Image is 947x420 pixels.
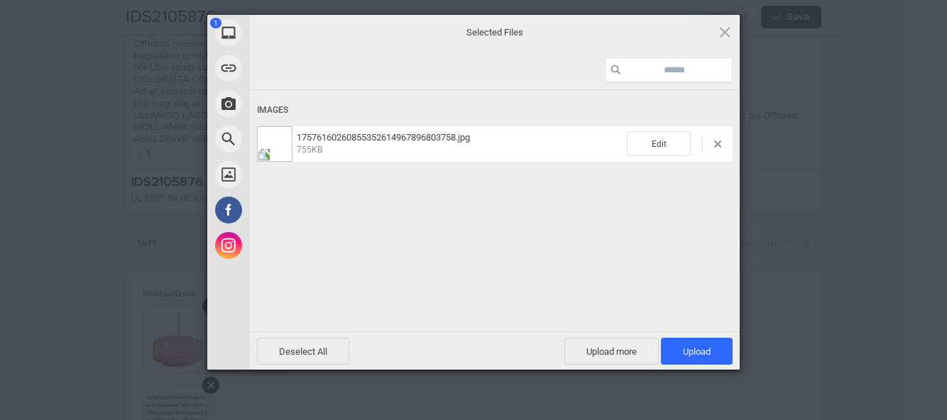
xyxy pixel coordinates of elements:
div: Images [257,97,733,123]
div: Take Photo [207,86,378,121]
span: 755KB [297,145,322,155]
span: Edit [627,131,691,156]
span: 17576160260855352614967896803758.jpg [292,132,627,155]
div: Unsplash [207,157,378,192]
img: 7a4b34ea-2705-4191-a090-f96a81d68156 [257,126,292,162]
span: Click here or hit ESC to close picker [717,24,733,40]
div: Facebook [207,192,378,228]
span: Upload [661,338,733,365]
span: 17576160260855352614967896803758.jpg [297,132,470,143]
span: 1 [210,18,221,28]
div: Link (URL) [207,50,378,86]
div: Instagram [207,228,378,263]
span: Upload [683,346,711,357]
span: Upload more [564,338,659,365]
div: My Device [207,15,378,50]
div: Web Search [207,121,378,157]
span: Selected Files [353,26,637,39]
span: Deselect All [257,338,349,365]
